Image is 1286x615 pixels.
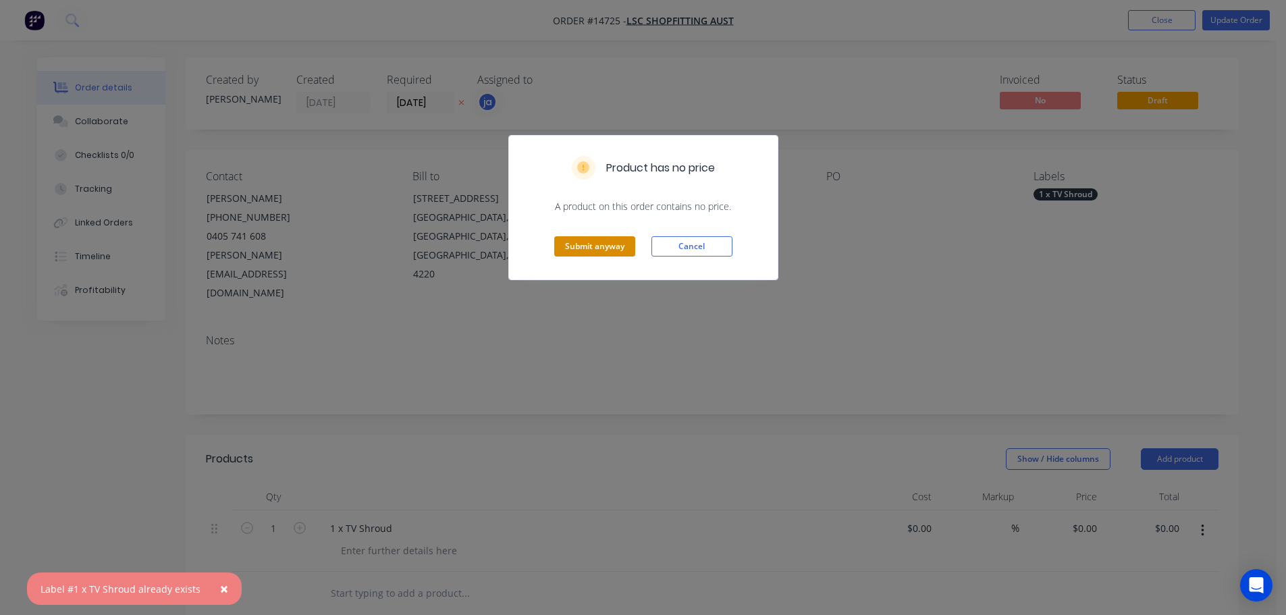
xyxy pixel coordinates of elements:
[207,572,242,605] button: Close
[554,236,635,257] button: Submit anyway
[220,579,228,598] span: ×
[1240,569,1272,601] div: Open Intercom Messenger
[41,582,200,596] div: Label #1 x TV Shroud already exists
[651,236,732,257] button: Cancel
[606,160,715,176] h5: Product has no price
[525,200,761,213] span: A product on this order contains no price.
